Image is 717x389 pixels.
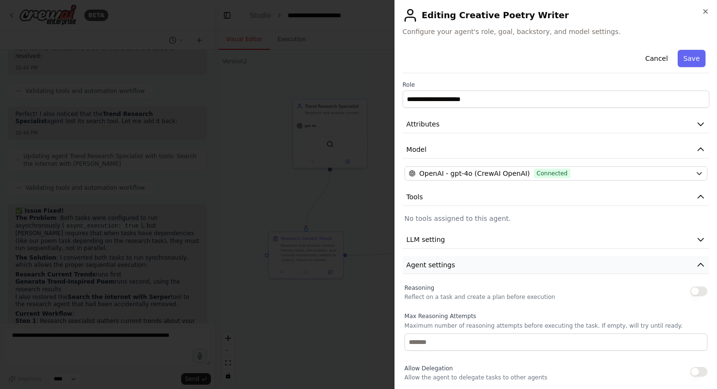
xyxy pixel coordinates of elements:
[403,8,709,23] h2: Editing Creative Poetry Writer
[419,169,530,178] span: OpenAI - gpt-4o (CrewAI OpenAI)
[405,312,707,320] label: Max Reasoning Attempts
[403,81,709,89] label: Role
[405,293,555,301] p: Reflect on a task and create a plan before execution
[403,27,709,36] span: Configure your agent's role, goal, backstory, and model settings.
[405,166,707,181] button: OpenAI - gpt-4o (CrewAI OpenAI)Connected
[403,231,709,249] button: LLM setting
[678,50,705,67] button: Save
[534,169,571,178] span: Connected
[403,188,709,206] button: Tools
[403,256,709,274] button: Agent settings
[405,322,707,330] p: Maximum number of reasoning attempts before executing the task. If empty, will try until ready.
[405,285,434,291] span: Reasoning
[406,145,427,154] span: Model
[639,50,673,67] button: Cancel
[406,235,445,244] span: LLM setting
[405,365,453,372] span: Allow Delegation
[406,260,455,270] span: Agent settings
[406,192,423,202] span: Tools
[405,374,547,381] p: Allow the agent to delegate tasks to other agents
[403,141,709,159] button: Model
[403,115,709,133] button: Attributes
[405,214,707,223] p: No tools assigned to this agent.
[406,119,439,129] span: Attributes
